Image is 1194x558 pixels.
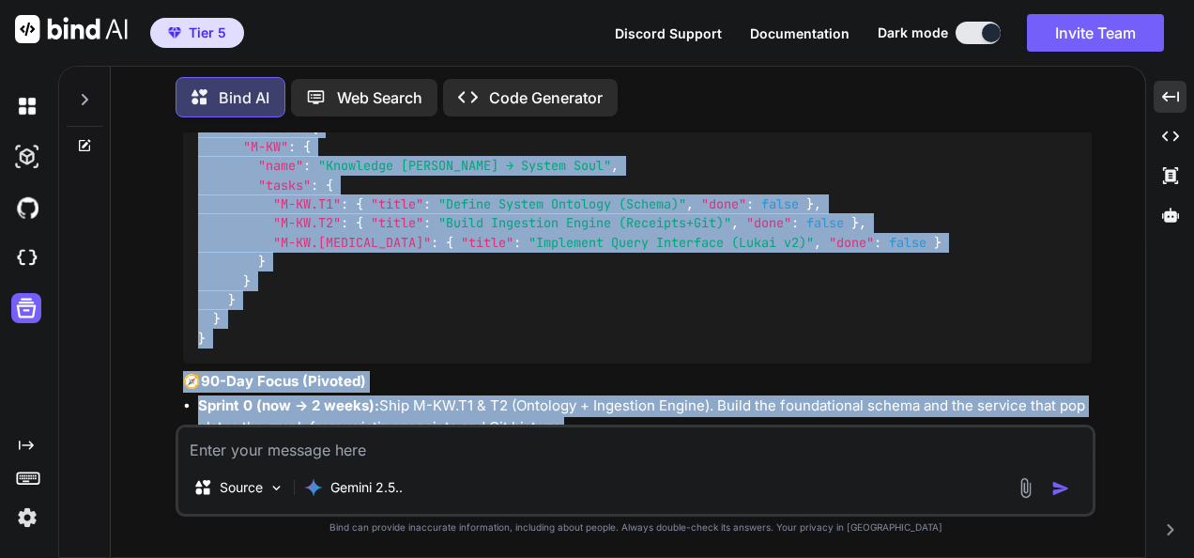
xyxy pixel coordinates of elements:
p: Web Search [337,86,422,109]
span: : [746,195,754,212]
p: Source [220,478,263,497]
p: Bind can provide inaccurate information, including about people. Always double-check its answers.... [176,520,1095,535]
span: Tier 5 [189,23,226,42]
img: darkChat [11,90,43,122]
span: "M-KW" [243,138,288,155]
img: premium [168,27,181,39]
span: : [341,195,348,212]
span: } [258,254,266,271]
img: darkAi-studio [11,141,43,173]
span: : [513,234,521,251]
img: settings [11,502,43,534]
span: } [243,272,251,289]
span: , [814,234,821,251]
img: githubDark [11,192,43,224]
span: false [806,215,844,232]
span: "Implement Query Interface (Lukai v2)" [528,234,814,251]
strong: Sprint 0 (now → 2 weeks): [198,396,379,414]
p: Code Generator [489,86,603,109]
span: : [423,215,431,232]
img: Pick Models [268,480,284,496]
span: "Build Ingestion Engine (Receipts+Git)" [438,215,731,232]
p: Gemini 2.5.. [330,478,403,497]
span: } [851,215,859,232]
span: "tasks" [258,177,311,194]
img: Gemini 2.5 Pro [304,478,323,497]
span: , [814,195,821,212]
span: : [303,158,311,175]
span: "title" [371,195,423,212]
span: , [859,215,866,232]
span: "done" [746,215,791,232]
span: Discord Support [615,25,722,41]
span: : [431,234,438,251]
img: icon [1051,479,1070,498]
span: "name" [258,158,303,175]
span: { [446,234,453,251]
span: { [311,119,318,136]
button: Discord Support [615,23,722,43]
img: Bind AI [15,15,128,43]
span: { [356,195,363,212]
span: "M-KW.[MEDICAL_DATA]" [273,234,431,251]
span: "M-KW.T1" [273,195,341,212]
img: cloudideIcon [11,242,43,274]
strong: 90-Day Focus (Pivoted) [201,372,366,390]
span: { [303,138,311,155]
p: 🧭 [183,371,1092,393]
span: } [198,330,206,347]
span: "M-KW.T2" [273,215,341,232]
span: : [791,215,799,232]
span: { [356,215,363,232]
button: Documentation [750,23,850,43]
span: "Tier6.5" [228,119,296,136]
span: : [296,119,303,136]
span: } [228,291,236,308]
span: : [288,138,296,155]
span: "Knowledge [PERSON_NAME] → System Soul" [318,158,611,175]
span: "title" [461,234,513,251]
span: "done" [701,195,746,212]
span: } [806,195,814,212]
p: Bind AI [219,86,269,109]
span: { [326,177,333,194]
span: , [686,195,694,212]
span: } [213,311,221,328]
span: "Define System Ontology (Schema)" [438,195,686,212]
span: , [731,215,739,232]
span: , [611,158,619,175]
span: false [889,234,926,251]
span: "done" [829,234,874,251]
span: : [874,234,881,251]
span: : [341,215,348,232]
span: false [761,195,799,212]
span: : [311,177,318,194]
span: Dark mode [878,23,948,42]
span: Documentation [750,25,850,41]
button: premiumTier 5 [150,18,244,48]
span: "title" [371,215,423,232]
button: Invite Team [1027,14,1164,52]
li: Ship M-KW.T1 & T2 (Ontology + Ingestion Engine). Build the foundational schema and the service th... [198,395,1092,438]
span: } [934,234,941,251]
img: attachment [1015,477,1036,499]
span: : [423,195,431,212]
